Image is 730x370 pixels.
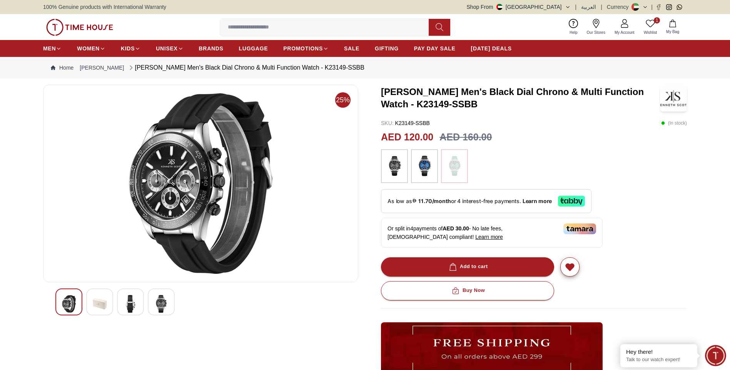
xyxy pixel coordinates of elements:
[121,45,135,52] span: KIDS
[415,153,434,179] img: ...
[582,17,610,37] a: Our Stores
[496,4,503,10] img: United Arab Emirates
[414,45,456,52] span: PAY DAY SALE
[601,3,602,11] span: |
[121,42,140,55] a: KIDS
[156,42,183,55] a: UNISEX
[705,345,726,366] div: Chat Widget
[661,119,687,127] p: ( In stock )
[563,223,596,234] img: Tamara
[467,3,571,11] button: Shop From[GEOGRAPHIC_DATA]
[77,42,105,55] a: WOMEN
[475,234,503,240] span: Learn more
[565,17,582,37] a: Help
[43,3,166,11] span: 100% Genuine products with International Warranty
[445,153,464,179] img: ...
[450,286,485,295] div: Buy Now
[660,85,687,112] img: Kenneth Scott Men's Black Dial Chrono & Multi Function Watch - K23149-SSBB
[641,30,660,35] span: Wishlist
[381,257,554,277] button: Add to cart
[575,3,577,11] span: |
[50,91,352,276] img: Kenneth Scott Men's Black Dial Chrono & Multi Function Watch - K23149-SSBB
[199,42,224,55] a: BRANDS
[443,225,469,232] span: AED 30.00
[77,45,100,52] span: WOMEN
[414,42,456,55] a: PAY DAY SALE
[566,30,581,35] span: Help
[239,42,268,55] a: LUGGAGE
[662,18,684,36] button: My Bag
[93,295,107,313] img: Kenneth Scott Men's Black Dial Chrono & Multi Function Watch - K23149-SSBB
[43,42,62,55] a: MEN
[607,3,632,11] div: Currency
[471,42,512,55] a: [DATE] DEALS
[656,4,662,10] a: Facebook
[626,348,692,356] div: Hey there!
[239,45,268,52] span: LUGGAGE
[43,45,56,52] span: MEN
[663,29,682,35] span: My Bag
[344,42,359,55] a: SALE
[127,63,364,72] div: [PERSON_NAME] Men's Black Dial Chrono & Multi Function Watch - K23149-SSBB
[43,57,687,78] nav: Breadcrumb
[677,4,682,10] a: Whatsapp
[375,45,399,52] span: GIFTING
[80,64,124,72] a: [PERSON_NAME]
[654,17,660,23] span: 1
[381,218,603,248] div: Or split in 4 payments of - No late fees, [DEMOGRAPHIC_DATA] compliant!
[581,3,596,11] button: العربية
[448,262,488,271] div: Add to cart
[283,45,323,52] span: PROMOTIONS
[156,45,177,52] span: UNISEX
[283,42,329,55] a: PROMOTIONS
[154,295,168,313] img: Kenneth Scott Men's Black Dial Chrono & Multi Function Watch - K23149-SSBB
[375,42,399,55] a: GIFTING
[344,45,359,52] span: SALE
[385,153,404,179] img: ...
[666,4,672,10] a: Instagram
[62,295,76,313] img: Kenneth Scott Men's Black Dial Chrono & Multi Function Watch - K23149-SSBB
[639,17,662,37] a: 1Wishlist
[584,30,608,35] span: Our Stores
[626,357,692,363] p: Talk to our watch expert!
[381,120,394,126] span: SKU :
[51,64,74,72] a: Home
[651,3,653,11] span: |
[381,130,433,145] h2: AED 120.00
[335,92,351,108] span: 25%
[439,130,492,145] h3: AED 160.00
[381,281,554,300] button: Buy Now
[124,295,137,313] img: Kenneth Scott Men's Black Dial Chrono & Multi Function Watch - K23149-SSBB
[381,119,430,127] p: K23149-SSBB
[611,30,638,35] span: My Account
[46,19,113,36] img: ...
[381,86,660,110] h3: [PERSON_NAME] Men's Black Dial Chrono & Multi Function Watch - K23149-SSBB
[199,45,224,52] span: BRANDS
[471,45,512,52] span: [DATE] DEALS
